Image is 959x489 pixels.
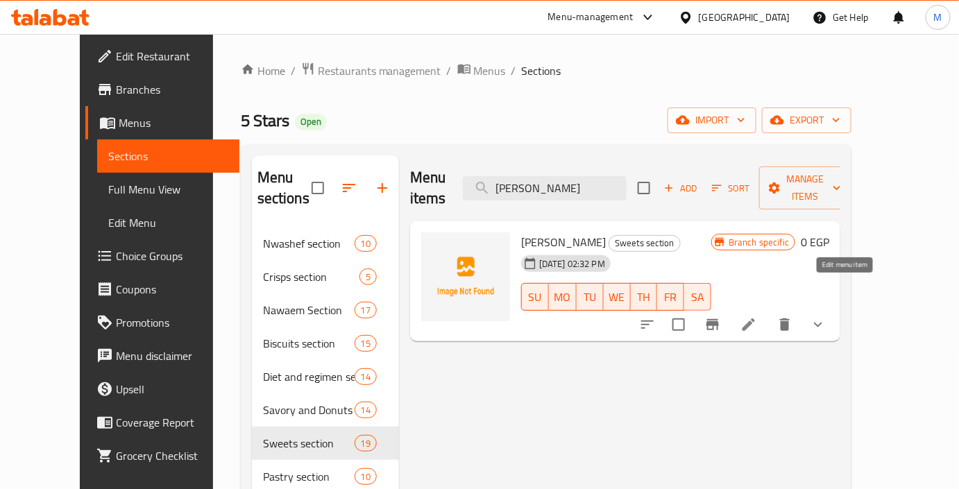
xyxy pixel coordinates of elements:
[801,232,829,252] h6: 0 EGP
[116,414,229,431] span: Coverage Report
[355,370,376,384] span: 14
[85,439,240,472] a: Grocery Checklist
[263,235,355,252] div: Nwashef section
[699,10,790,25] div: [GEOGRAPHIC_DATA]
[85,339,240,372] a: Menu disclaimer
[85,239,240,273] a: Choice Groups
[662,180,699,196] span: Add
[577,283,604,311] button: TU
[457,62,506,80] a: Menus
[359,268,377,285] div: items
[263,368,355,385] span: Diet and regimen section
[934,10,942,25] span: M
[636,287,652,307] span: TH
[318,62,441,79] span: Restaurants management
[252,360,399,393] div: Diet and regimen section14
[252,393,399,427] div: Savory and Donuts section14
[295,116,327,128] span: Open
[355,337,376,350] span: 15
[263,468,355,485] span: Pastry section
[679,112,745,129] span: import
[291,62,296,79] li: /
[554,287,571,307] span: MO
[631,308,664,341] button: sort-choices
[770,171,841,205] span: Manage items
[355,402,377,418] div: items
[421,232,510,321] img: Meshabek Helwani
[659,178,703,199] span: Add item
[604,283,631,311] button: WE
[659,178,703,199] button: Add
[116,381,229,397] span: Upsell
[657,283,684,311] button: FR
[474,62,506,79] span: Menus
[527,287,543,307] span: SU
[241,62,285,79] a: Home
[663,287,679,307] span: FR
[762,108,851,133] button: export
[723,236,795,249] span: Branch specific
[521,232,606,252] span: [PERSON_NAME]
[116,248,229,264] span: Choice Groups
[85,106,240,139] a: Menus
[664,310,693,339] span: Select to update
[708,178,754,199] button: Sort
[703,178,759,199] span: Sort items
[295,114,327,130] div: Open
[355,437,376,450] span: 19
[116,447,229,464] span: Grocery Checklist
[116,348,229,364] span: Menu disclaimer
[252,427,399,460] div: Sweets section19
[116,314,229,331] span: Promotions
[355,470,376,483] span: 10
[548,9,634,26] div: Menu-management
[263,268,359,285] span: Crisps section
[463,176,627,200] input: search
[252,293,399,327] div: Nawaem Section17
[263,335,355,352] span: Biscuits section
[355,468,377,485] div: items
[108,148,229,164] span: Sections
[549,283,577,311] button: MO
[263,302,355,318] div: Nawaem Section
[116,81,229,98] span: Branches
[97,206,240,239] a: Edit Menu
[252,227,399,260] div: Nwashef section10
[85,273,240,306] a: Coupons
[119,114,229,131] span: Menus
[712,180,750,196] span: Sort
[263,435,355,452] span: Sweets section
[257,167,312,209] h2: Menu sections
[360,271,376,284] span: 5
[522,62,561,79] span: Sections
[252,327,399,360] div: Biscuits section15
[759,166,852,209] button: Manage items
[116,281,229,298] span: Coupons
[609,235,681,252] div: Sweets section
[355,404,376,417] span: 14
[355,235,377,252] div: items
[609,287,625,307] span: WE
[97,139,240,173] a: Sections
[85,372,240,406] a: Upsell
[690,287,706,307] span: SA
[263,402,355,418] span: Savory and Donuts section
[609,235,680,251] span: Sweets section
[85,306,240,339] a: Promotions
[301,62,441,80] a: Restaurants management
[108,181,229,198] span: Full Menu View
[116,48,229,65] span: Edit Restaurant
[801,308,835,341] button: show more
[773,112,840,129] span: export
[668,108,756,133] button: import
[629,173,659,203] span: Select section
[355,304,376,317] span: 17
[355,302,377,318] div: items
[631,283,658,311] button: TH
